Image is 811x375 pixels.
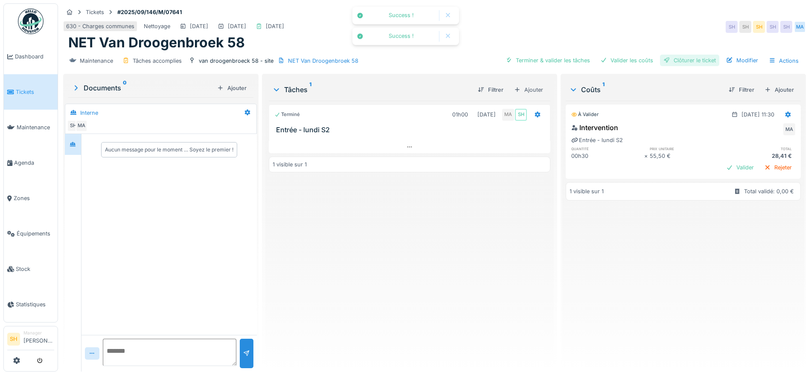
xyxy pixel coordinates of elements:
[272,84,471,95] div: Tâches
[722,152,795,160] div: 28,41 €
[794,21,806,33] div: MA
[7,330,54,350] a: SH Manager[PERSON_NAME]
[761,162,795,173] div: Rejeter
[76,120,87,132] div: MA
[571,111,599,118] div: À valider
[725,84,758,96] div: Filtrer
[744,187,794,195] div: Total validé: 0,00 €
[86,8,104,16] div: Tickets
[644,152,650,160] div: ×
[650,152,723,160] div: 55,50 €
[23,330,54,348] li: [PERSON_NAME]
[80,109,98,117] div: Interne
[4,287,58,322] a: Statistiques
[273,160,307,169] div: 1 visible sur 1
[114,8,186,16] strong: #2025/09/146/M/07641
[722,146,795,151] h6: total
[18,9,44,34] img: Badge_color-CXgf-gQk.svg
[723,55,762,66] div: Modifier
[4,216,58,251] a: Équipements
[570,187,604,195] div: 1 visible sur 1
[741,110,774,119] div: [DATE] 11:30
[569,84,722,95] div: Coûts
[199,57,273,65] div: van droogenbroeck 58 - site
[80,57,113,65] div: Maintenance
[502,109,514,121] div: MA
[452,110,468,119] div: 01h00
[4,39,58,74] a: Dashboard
[67,120,79,132] div: SH
[190,22,208,30] div: [DATE]
[16,88,54,96] span: Tickets
[309,84,311,95] sup: 1
[368,12,435,19] div: Success !
[105,146,233,154] div: Aucun message pour le moment … Soyez le premier !
[7,333,20,346] li: SH
[17,230,54,238] span: Équipements
[723,162,757,173] div: Valider
[4,74,58,110] a: Tickets
[765,55,802,67] div: Actions
[68,35,245,51] h1: NET Van Droogenbroek 58
[571,152,644,160] div: 00h30
[571,136,623,144] div: Entrée - lundi S2
[726,21,738,33] div: SH
[477,110,496,119] div: [DATE]
[144,22,170,30] div: Nettoyage
[780,21,792,33] div: SH
[72,83,214,93] div: Documents
[14,194,54,202] span: Zones
[16,300,54,308] span: Statistiques
[571,146,644,151] h6: quantité
[510,84,547,96] div: Ajouter
[783,123,795,135] div: MA
[276,126,546,134] h3: Entrée - lundi S2
[650,146,723,151] h6: prix unitaire
[4,110,58,145] a: Maintenance
[597,55,657,66] div: Valider les coûts
[15,52,54,61] span: Dashboard
[66,22,134,30] div: 630 - Charges communes
[515,109,527,121] div: SH
[17,123,54,131] span: Maintenance
[14,159,54,167] span: Agenda
[16,265,54,273] span: Stock
[133,57,182,65] div: Tâches accomplies
[274,111,300,118] div: Terminé
[602,84,605,95] sup: 1
[214,82,250,94] div: Ajouter
[4,180,58,216] a: Zones
[571,122,618,133] div: Intervention
[767,21,779,33] div: SH
[660,55,719,66] div: Clôturer le ticket
[4,251,58,287] a: Stock
[761,84,797,96] div: Ajouter
[288,57,358,65] div: NET Van Droogenbroek 58
[123,83,127,93] sup: 0
[4,145,58,180] a: Agenda
[228,22,246,30] div: [DATE]
[739,21,751,33] div: SH
[502,55,593,66] div: Terminer & valider les tâches
[266,22,284,30] div: [DATE]
[368,33,435,40] div: Success !
[474,84,507,96] div: Filtrer
[753,21,765,33] div: SH
[23,330,54,336] div: Manager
